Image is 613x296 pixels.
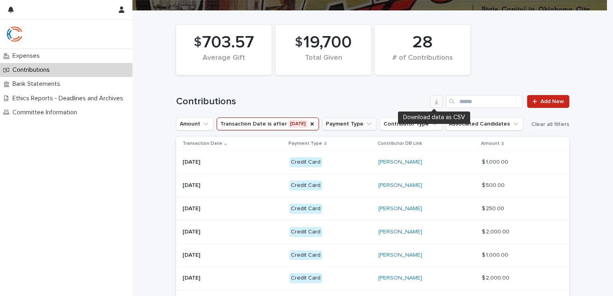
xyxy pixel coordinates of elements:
[9,66,56,74] p: Contributions
[388,32,457,53] div: 28
[217,118,319,130] button: Transaction Date
[183,205,283,212] p: [DATE]
[289,204,322,214] div: Credit Card
[183,252,283,259] p: [DATE]
[194,35,201,50] span: $
[176,267,569,290] tr: [DATE]Credit Card[PERSON_NAME] $ 2,000.00$ 2,000.00
[176,197,569,220] tr: [DATE]Credit Card[PERSON_NAME] $ 250.00$ 250.00
[378,205,422,212] a: [PERSON_NAME]
[183,182,283,189] p: [DATE]
[9,52,46,60] p: Expenses
[528,118,569,130] button: Clear all filters
[183,229,283,235] p: [DATE]
[9,109,83,116] p: Committee Information
[380,118,442,130] button: Contributor Type
[527,95,569,108] a: Add New
[540,99,564,104] span: Add New
[289,54,357,71] div: Total Given
[482,204,506,212] p: $ 250.00
[531,122,569,127] span: Clear all filters
[176,220,569,243] tr: [DATE]Credit Card[PERSON_NAME] $ 2,000.00$ 2,000.00
[445,118,523,130] button: Associated Candidates
[378,252,422,259] a: [PERSON_NAME]
[378,275,422,282] a: [PERSON_NAME]
[378,159,422,166] a: [PERSON_NAME]
[322,118,377,130] button: Payment Type
[176,96,427,107] h1: Contributions
[303,32,352,53] span: 19,700
[482,227,511,235] p: $ 2,000.00
[482,157,510,166] p: $ 1,000.00
[176,118,213,130] button: Amount
[176,151,569,174] tr: [DATE]Credit Card[PERSON_NAME] $ 1,000.00$ 1,000.00
[289,273,322,283] div: Credit Card
[6,26,22,42] img: qJrBEDQOT26p5MY9181R
[378,182,422,189] a: [PERSON_NAME]
[289,157,322,167] div: Credit Card
[482,180,506,189] p: $ 500.00
[481,139,499,148] p: Amount
[446,95,522,108] input: Search
[388,54,457,71] div: # of Contributions
[9,80,67,88] p: Bank Statements
[183,159,283,166] p: [DATE]
[482,250,510,259] p: $ 1,000.00
[289,250,322,260] div: Credit Card
[9,95,130,102] p: Ethics Reports - Deadlines and Archives
[289,180,322,191] div: Credit Card
[289,227,322,237] div: Credit Card
[183,139,222,148] p: Transaction Date
[183,275,283,282] p: [DATE]
[202,32,254,53] span: 703.57
[378,139,422,148] p: Contributor DB LInk
[190,54,258,71] div: Average Gift
[176,174,569,197] tr: [DATE]Credit Card[PERSON_NAME] $ 500.00$ 500.00
[176,243,569,267] tr: [DATE]Credit Card[PERSON_NAME] $ 1,000.00$ 1,000.00
[378,229,422,235] a: [PERSON_NAME]
[288,139,322,148] p: Payment Type
[482,273,511,282] p: $ 2,000.00
[295,35,302,50] span: $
